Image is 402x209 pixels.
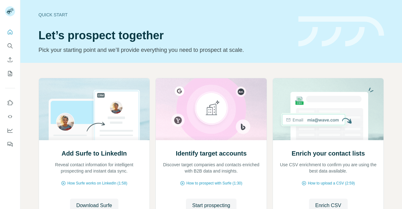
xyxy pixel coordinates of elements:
button: Feedback [5,139,15,150]
p: Pick your starting point and we’ll provide everything you need to prospect at scale. [39,46,291,54]
img: Add Surfe to LinkedIn [39,78,150,140]
button: Enrich CSV [5,54,15,65]
img: banner [298,16,384,47]
button: Use Surfe API [5,111,15,122]
button: Dashboard [5,125,15,136]
button: My lists [5,68,15,79]
div: Quick start [39,12,291,18]
button: Search [5,40,15,52]
img: Enrich your contact lists [273,78,384,140]
h2: Enrich your contact lists [291,149,365,158]
p: Reveal contact information for intelligent prospecting and instant data sync. [45,162,144,174]
button: Use Surfe on LinkedIn [5,97,15,108]
span: How to upload a CSV (2:59) [308,180,355,186]
button: Quick start [5,26,15,38]
img: Identify target accounts [155,78,267,140]
p: Use CSV enrichment to confirm you are using the best data available. [279,162,378,174]
h2: Identify target accounts [176,149,247,158]
p: Discover target companies and contacts enriched with B2B data and insights. [162,162,260,174]
h2: Add Surfe to LinkedIn [62,149,127,158]
span: How Surfe works on LinkedIn (1:58) [67,180,127,186]
span: How to prospect with Surfe (1:30) [186,180,242,186]
h1: Let’s prospect together [39,29,291,42]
